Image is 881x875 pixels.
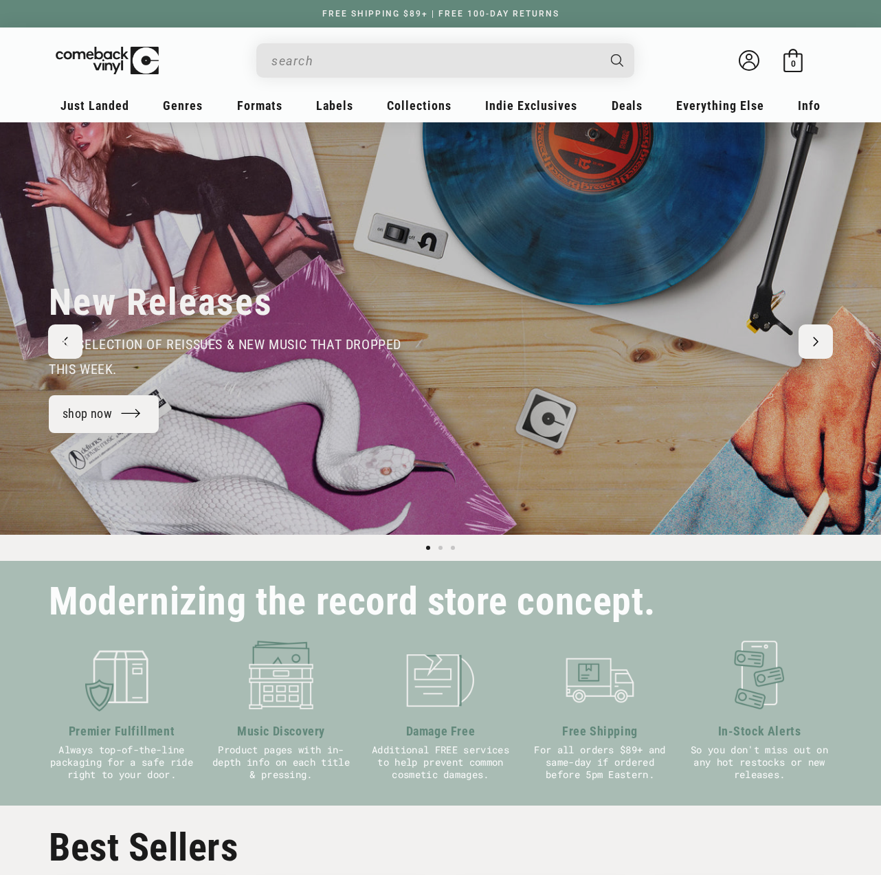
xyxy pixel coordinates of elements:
div: Search [256,43,634,78]
a: FREE SHIPPING $89+ | FREE 100-DAY RETURNS [309,9,573,19]
span: Just Landed [60,98,129,113]
span: Everything Else [676,98,764,113]
h3: Music Discovery [208,722,354,740]
h3: Damage Free [368,722,513,740]
a: shop now [49,395,159,433]
button: Load slide 3 of 3 [447,542,459,554]
span: Deals [612,98,643,113]
span: Labels [316,98,353,113]
span: Genres [163,98,203,113]
button: Search [599,43,636,78]
h2: Modernizing the record store concept. [49,586,655,618]
p: Always top-of-the-line packaging for a safe ride right to your door. [49,744,194,781]
p: Additional FREE services to help prevent common cosmetic damages. [368,744,513,781]
h3: Premier Fulfillment [49,722,194,740]
span: our selection of reissues & new music that dropped this week. [49,336,401,377]
span: Indie Exclusives [485,98,577,113]
span: Collections [387,98,451,113]
h3: Free Shipping [527,722,673,740]
h2: New Releases [49,280,273,325]
button: Load slide 1 of 3 [422,542,434,554]
p: So you don't miss out on any hot restocks or new releases. [687,744,832,781]
p: Product pages with in-depth info on each title & pressing. [208,744,354,781]
span: 0 [791,58,796,69]
span: Formats [237,98,282,113]
span: Info [798,98,821,113]
button: Load slide 2 of 3 [434,542,447,554]
h2: Best Sellers [49,825,832,870]
p: For all orders $89+ and same-day if ordered before 5pm Eastern. [527,744,673,781]
h3: In-Stock Alerts [687,722,832,740]
input: search [271,47,597,75]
